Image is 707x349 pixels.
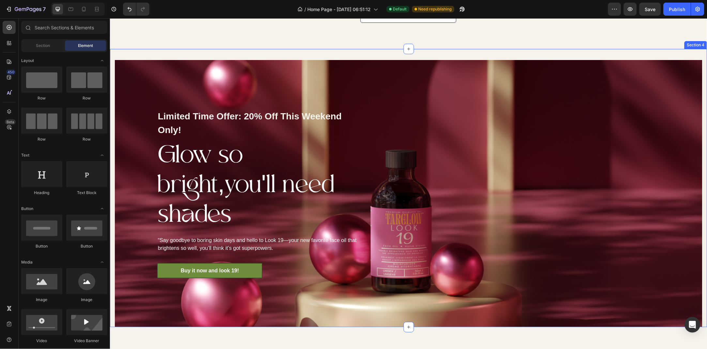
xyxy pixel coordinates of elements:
[97,150,107,160] span: Toggle open
[576,24,596,30] div: Section 4
[43,5,46,13] p: 7
[393,6,407,12] span: Default
[66,136,107,142] div: Row
[21,297,62,303] div: Image
[21,136,62,142] div: Row
[21,206,33,212] span: Button
[3,3,49,16] button: 7
[66,190,107,196] div: Text Block
[21,190,62,196] div: Heading
[78,43,93,49] span: Element
[21,21,107,34] input: Search Sections & Elements
[21,338,62,344] div: Video
[21,58,34,64] span: Layout
[21,152,29,158] span: Text
[639,3,661,16] button: Save
[5,119,16,125] div: Beta
[6,69,16,75] div: 450
[21,259,33,265] span: Media
[66,297,107,303] div: Image
[419,6,452,12] span: Need republishing
[21,95,62,101] div: Row
[66,95,107,101] div: Row
[685,317,700,333] div: Open Intercom Messenger
[305,6,306,13] span: /
[645,7,656,12] span: Save
[97,204,107,214] span: Toggle open
[669,6,685,13] div: Publish
[66,243,107,249] div: Button
[21,243,62,249] div: Button
[664,3,691,16] button: Publish
[36,43,50,49] span: Section
[97,55,107,66] span: Toggle open
[308,6,371,13] span: Home Page - [DATE] 06:51:12
[66,338,107,344] div: Video Banner
[97,257,107,267] span: Toggle open
[123,3,149,16] div: Undo/Redo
